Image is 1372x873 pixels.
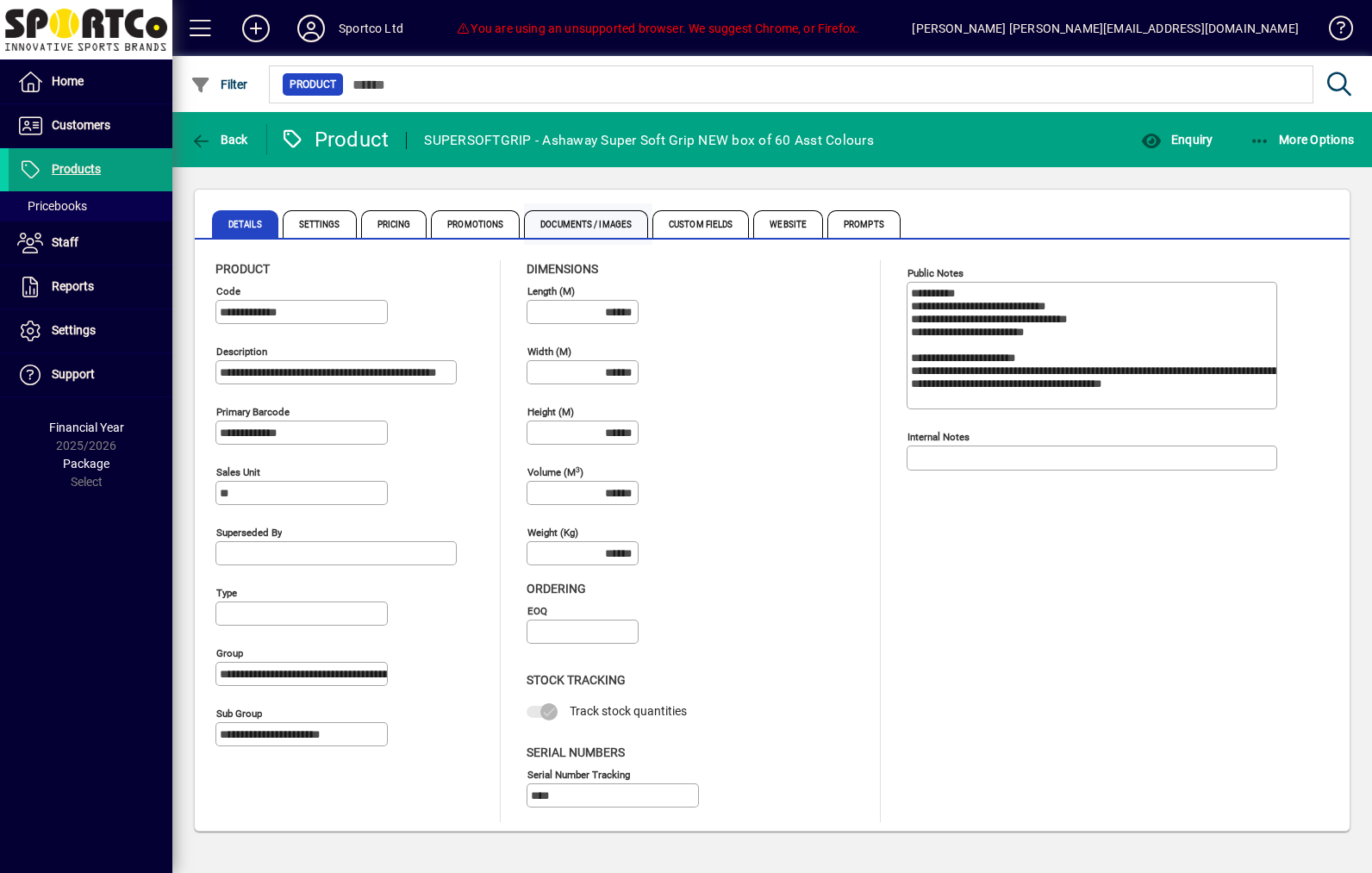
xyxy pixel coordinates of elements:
sup: 3 [576,465,580,473]
mat-label: Sales unit [216,466,260,478]
div: Product [280,126,390,153]
span: More Options [1250,133,1355,147]
span: Filter [190,78,248,91]
button: Enquiry [1137,124,1217,155]
span: Product [215,262,270,276]
mat-label: Sub group [216,708,262,720]
span: Ordering [527,582,586,596]
span: Financial Year [49,421,124,434]
div: Sportco Ltd [339,15,403,42]
mat-label: Superseded by [216,527,282,539]
mat-label: Serial Number tracking [527,768,630,780]
div: [PERSON_NAME] [PERSON_NAME][EMAIL_ADDRESS][DOMAIN_NAME] [912,15,1299,42]
mat-label: Internal Notes [907,431,970,443]
mat-label: Volume (m ) [527,466,583,478]
button: Filter [186,69,253,100]
a: Staff [9,221,172,265]
mat-label: Group [216,647,243,659]
mat-label: Primary barcode [216,406,290,418]
span: Website [753,210,823,238]
span: Settings [52,323,96,337]
app-page-header-button: Back [172,124,267,155]
button: Profile [284,13,339,44]
a: Reports [9,265,172,309]
span: Pricing [361,210,427,238]
span: Custom Fields [652,210,749,238]
span: Track stock quantities [570,704,687,718]
span: Pricebooks [17,199,87,213]
a: Knowledge Base [1316,3,1350,59]
span: Prompts [827,210,901,238]
span: Home [52,74,84,88]
span: Promotions [431,210,520,238]
a: Pricebooks [9,191,172,221]
mat-label: Code [216,285,240,297]
span: Documents / Images [524,210,648,238]
a: Customers [9,104,172,147]
mat-label: Height (m) [527,406,574,418]
div: SUPERSOFTGRIP - Ashaway Super Soft Grip NEW box of 60 Asst Colours [424,127,874,154]
button: Add [228,13,284,44]
a: Support [9,353,172,396]
span: Support [52,367,95,381]
span: Stock Tracking [527,673,626,687]
mat-label: Weight (Kg) [527,527,578,539]
span: Product [290,76,336,93]
span: Enquiry [1141,133,1213,147]
button: Back [186,124,253,155]
span: Back [190,133,248,147]
span: Details [212,210,278,238]
mat-label: EOQ [527,605,547,617]
span: Package [63,457,109,471]
span: Settings [283,210,357,238]
span: You are using an unsupported browser. We suggest Chrome, or Firefox. [456,22,859,35]
span: Dimensions [527,262,598,276]
span: Reports [52,279,94,293]
span: Products [52,162,101,176]
mat-label: Description [216,346,267,358]
span: Staff [52,235,78,249]
span: Customers [52,118,110,132]
mat-label: Type [216,587,237,599]
button: More Options [1245,124,1359,155]
a: Home [9,60,172,103]
mat-label: Public Notes [907,267,964,279]
mat-label: Width (m) [527,346,571,358]
span: Serial Numbers [527,745,625,759]
mat-label: Length (m) [527,285,575,297]
a: Settings [9,309,172,352]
